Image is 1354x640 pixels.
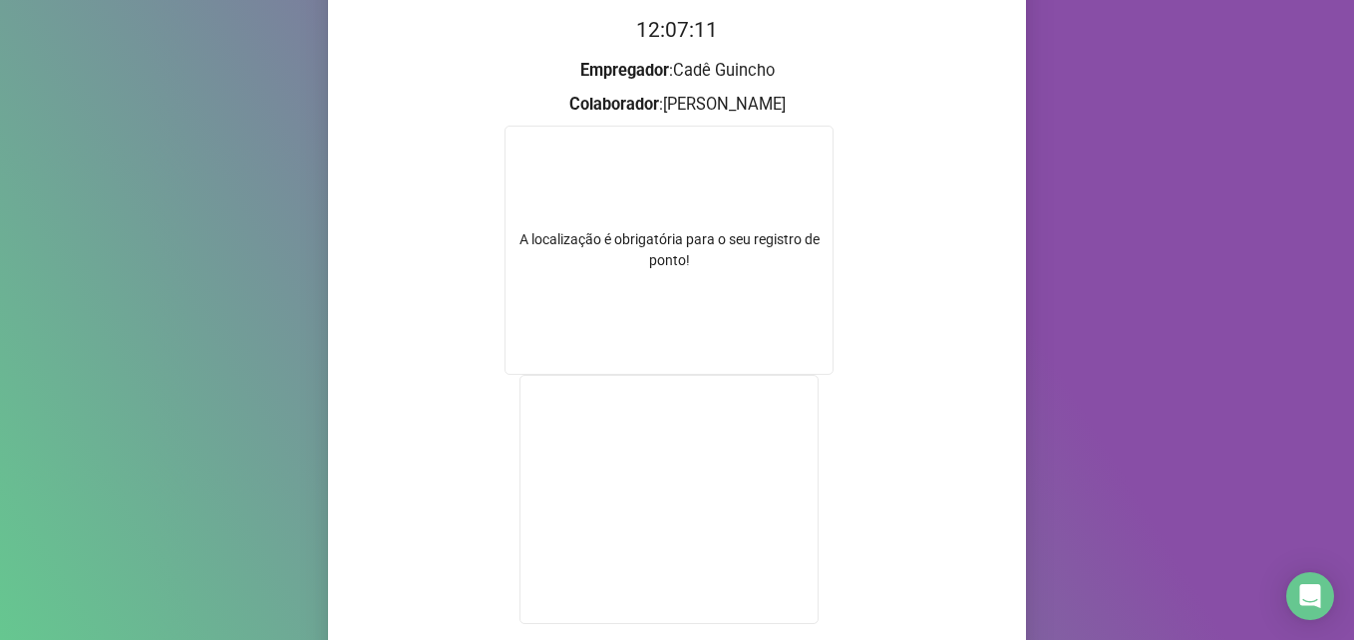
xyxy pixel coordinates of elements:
[580,61,669,80] strong: Empregador
[506,229,833,271] div: A localização é obrigatória para o seu registro de ponto!
[352,92,1002,118] h3: : [PERSON_NAME]
[636,18,718,42] time: 12:07:11
[569,95,659,114] strong: Colaborador
[1286,572,1334,620] div: Open Intercom Messenger
[352,58,1002,84] h3: : Cadê Guincho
